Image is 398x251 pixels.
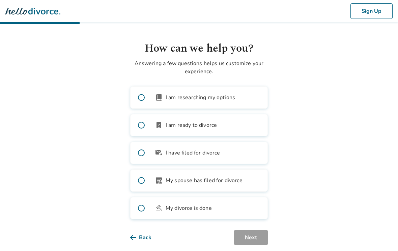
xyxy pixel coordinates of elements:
span: I am ready to divorce [166,121,217,129]
h1: How can we help you? [130,40,268,57]
button: Back [130,230,162,245]
span: My divorce is done [166,204,212,212]
span: article_person [155,176,163,185]
p: Answering a few questions helps us customize your experience. [130,59,268,76]
span: book_2 [155,93,163,102]
button: Next [234,230,268,245]
span: My spouse has filed for divorce [166,176,243,185]
span: outgoing_mail [155,149,163,157]
span: bookmark_check [155,121,163,129]
span: I am researching my options [166,93,235,102]
iframe: Chat Widget [364,219,398,251]
span: I have filed for divorce [166,149,220,157]
span: gavel [155,204,163,212]
button: Sign Up [350,3,393,19]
